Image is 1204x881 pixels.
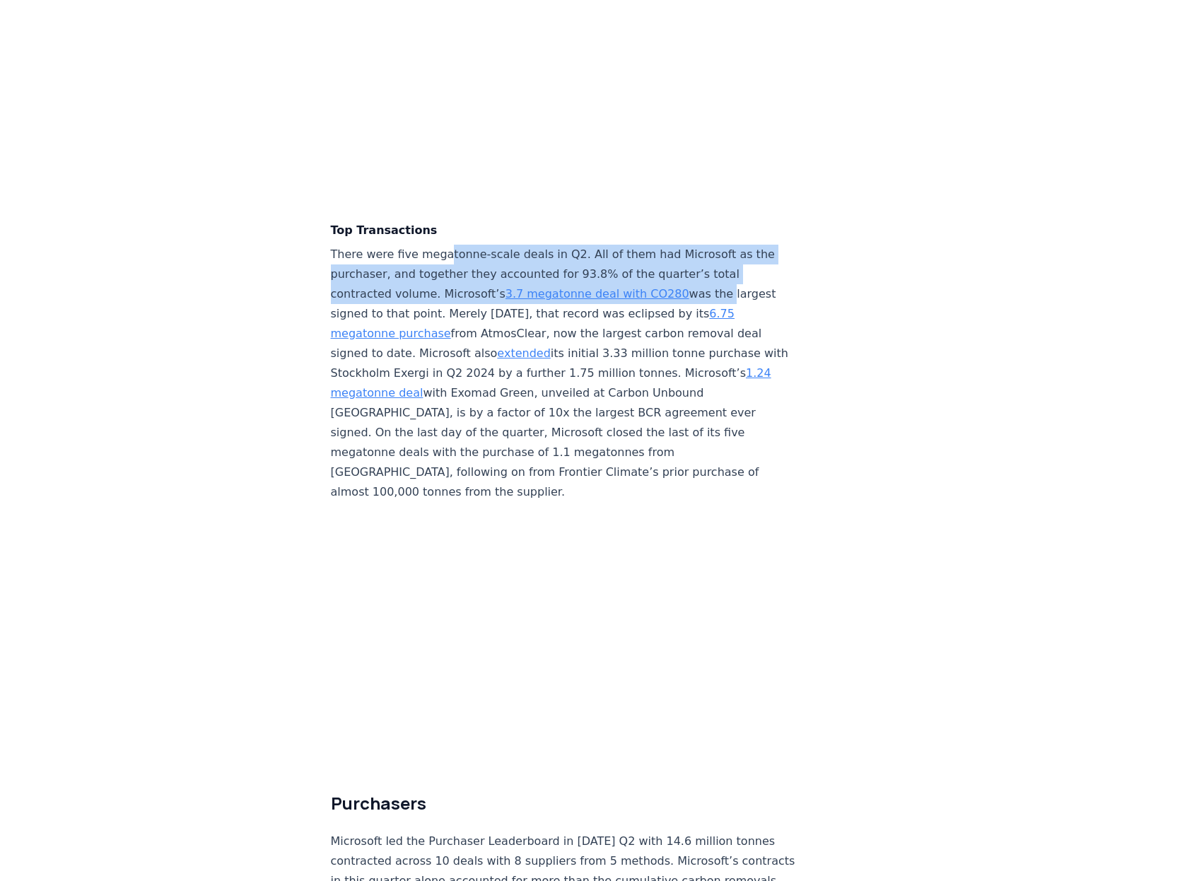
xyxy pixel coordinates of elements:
[331,245,799,502] p: There were five megatonne-scale deals in Q2. All of them had Microsoft as the purchaser, and toge...
[331,792,799,815] h2: Purchasers
[505,287,689,301] a: 3.7 megatonne deal with CO280
[331,516,799,758] iframe: Table
[331,222,799,239] h4: Top Transactions
[497,346,550,360] a: extended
